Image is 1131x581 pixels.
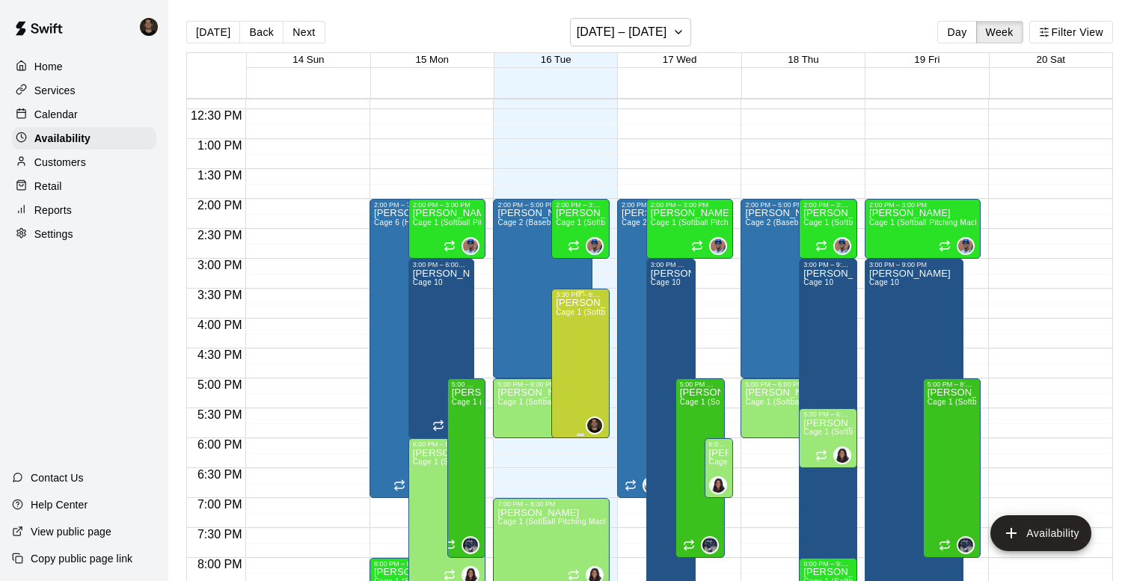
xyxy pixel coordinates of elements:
[741,199,839,378] div: 2:00 PM – 5:00 PM: Available
[803,560,853,568] div: 8:00 PM – 9:00 PM
[31,470,84,485] p: Contact Us
[709,476,727,494] div: KaDedra Temple
[914,54,940,65] span: 19 Fri
[497,201,587,209] div: 2:00 PM – 5:00 PM
[551,360,563,372] span: Recurring availability
[194,319,246,331] span: 4:00 PM
[651,278,681,286] span: Cage 10
[370,199,435,498] div: 2:00 PM – 7:00 PM: Available
[12,127,156,150] a: Availability
[413,218,1127,227] span: Cage 1 (Softball Pitching Machine), Cage 2 (Baseball Pitching Machine), Cage 3, Cage 4 (Baseball ...
[833,446,851,464] div: KaDedra Temple
[187,109,245,122] span: 12:30 PM
[34,59,63,74] p: Home
[646,199,734,259] div: 2:00 PM – 3:00 PM: Available
[239,21,283,43] button: Back
[680,381,720,388] div: 5:00 PM – 8:00 PM
[702,538,717,553] img: JT Marr
[463,239,478,253] img: Francis Grullon
[541,54,571,65] button: 16 Tue
[12,175,156,197] div: Retail
[12,103,156,126] div: Calendar
[990,515,1091,551] button: add
[194,498,246,511] span: 7:00 PM
[745,218,1068,227] span: Cage 2 (Baseball Pitching Machine), Cage 4 (Baseball Pitching Machine), Cage 6 (HitTrax)
[551,199,610,259] div: 2:00 PM – 3:00 PM: Available
[493,378,610,438] div: 5:00 PM – 6:00 PM: Available
[711,478,726,493] img: KaDedra Temple
[12,223,156,245] a: Settings
[186,21,240,43] button: [DATE]
[815,449,827,461] span: Recurring availability
[137,12,168,42] div: Kyle Harris
[587,418,602,433] img: Kyle Harris
[31,524,111,539] p: View public page
[194,528,246,541] span: 7:30 PM
[12,199,156,221] div: Reports
[976,21,1023,43] button: Week
[556,291,605,298] div: 3:30 PM – 6:00 PM
[663,54,697,65] span: 17 Wed
[194,408,246,421] span: 5:30 PM
[869,201,977,209] div: 2:00 PM – 3:00 PM
[587,239,602,253] img: Francis Grullon
[799,199,857,259] div: 2:00 PM – 3:00 PM: Available
[497,500,605,508] div: 7:00 PM – 8:30 PM
[705,438,734,498] div: 6:00 PM – 7:00 PM: Available
[939,240,951,252] span: Recurring availability
[497,218,821,227] span: Cage 2 (Baseball Pitching Machine), Cage 4 (Baseball Pitching Machine), Cage 6 (HitTrax)
[408,199,486,259] div: 2:00 PM – 3:00 PM: Available
[683,539,695,551] span: Recurring availability
[1029,21,1113,43] button: Filter View
[928,381,977,388] div: 5:00 PM – 8:00 PM
[788,54,818,65] button: 18 Thu
[625,479,637,491] span: Recurring availability
[34,83,76,98] p: Services
[447,378,486,558] div: 5:00 PM – 8:00 PM: Available
[34,179,62,194] p: Retail
[34,107,78,122] p: Calendar
[493,199,592,378] div: 2:00 PM – 5:00 PM: Available
[622,218,945,227] span: Cage 2 (Baseball Pitching Machine), Cage 4 (Baseball Pitching Machine), Cage 6 (HitTrax)
[12,79,156,102] a: Services
[568,569,580,581] span: Recurring availability
[835,448,850,463] img: KaDedra Temple
[194,259,246,271] span: 3:00 PM
[958,239,973,253] img: Francis Grullon
[709,237,727,255] div: Francis Grullon
[570,18,692,46] button: [DATE] – [DATE]
[292,54,324,65] button: 14 Sun
[709,440,729,448] div: 6:00 PM – 7:00 PM
[586,416,604,434] div: Kyle Harris
[835,239,850,253] img: Francis Grullon
[551,289,610,438] div: 3:30 PM – 6:00 PM: Available
[958,538,973,553] img: JT Marr
[393,479,405,491] span: Recurring availability
[691,240,703,252] span: Recurring availability
[462,536,479,554] div: JT Marr
[283,21,325,43] button: Next
[701,536,719,554] div: JT Marr
[31,497,88,512] p: Help Center
[798,360,810,372] span: Recurring availability
[194,199,246,212] span: 2:00 PM
[194,169,246,182] span: 1:30 PM
[957,536,975,554] div: JT Marr
[1037,54,1066,65] button: 20 Sat
[617,199,666,498] div: 2:00 PM – 7:00 PM: Available
[497,381,605,388] div: 5:00 PM – 6:00 PM
[413,440,482,448] div: 6:00 PM – 8:30 PM
[413,201,482,209] div: 2:00 PM – 3:00 PM
[416,54,449,65] button: 15 Mon
[444,539,456,551] span: Recurring availability
[644,478,659,493] img: Ben Boykin
[833,237,851,255] div: Francis Grullon
[651,261,691,268] div: 3:00 PM – 9:00 PM
[745,201,835,209] div: 2:00 PM – 5:00 PM
[741,378,839,438] div: 5:00 PM – 6:00 PM: Available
